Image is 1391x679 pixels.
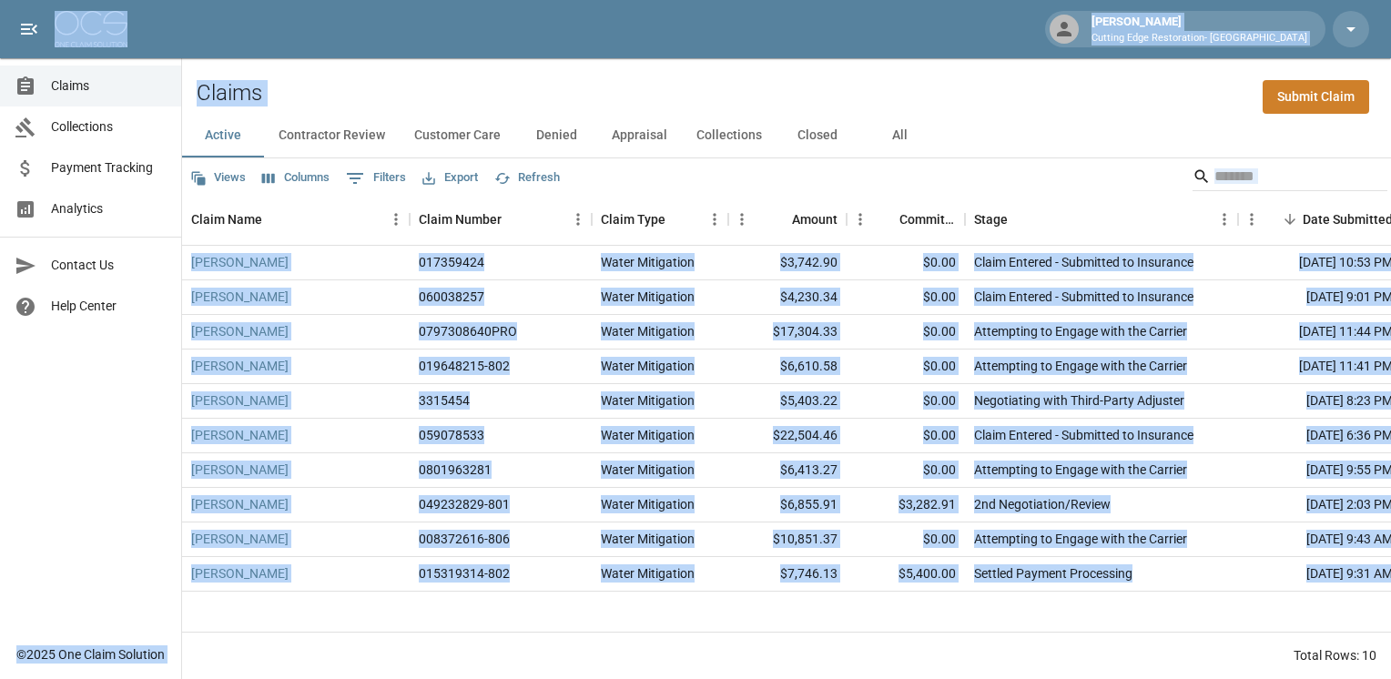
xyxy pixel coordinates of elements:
button: Menu [564,206,592,233]
div: 019648215-802 [419,357,510,375]
button: Appraisal [597,114,682,157]
div: 060038257 [419,288,484,306]
div: Claim Entered - Submitted to Insurance [974,288,1193,306]
div: Claim Type [592,194,728,245]
div: Water Mitigation [601,461,695,479]
div: $6,855.91 [728,488,847,522]
button: Active [182,114,264,157]
div: $6,610.58 [728,350,847,384]
button: Menu [382,206,410,233]
div: 008372616-806 [419,530,510,548]
button: Sort [1008,207,1033,232]
div: Claim Number [410,194,592,245]
span: Claims [51,76,167,96]
div: $0.00 [847,280,965,315]
div: $5,403.22 [728,384,847,419]
div: Amount [792,194,838,245]
div: $0.00 [847,453,965,488]
div: $17,304.33 [728,315,847,350]
div: $0.00 [847,522,965,557]
div: $6,413.27 [728,453,847,488]
a: [PERSON_NAME] [191,357,289,375]
button: Menu [1211,206,1238,233]
h2: Claims [197,80,262,106]
div: Amount [728,194,847,245]
div: $3,742.90 [728,246,847,280]
div: 0797308640PRO [419,322,517,340]
div: Claim Name [182,194,410,245]
div: $7,746.13 [728,557,847,592]
div: Claim Type [601,194,665,245]
div: 015319314-802 [419,564,510,583]
div: Committed Amount [847,194,965,245]
div: $0.00 [847,246,965,280]
a: [PERSON_NAME] [191,530,289,548]
button: Collections [682,114,777,157]
div: Attempting to Engage with the Carrier [974,461,1187,479]
div: Water Mitigation [601,253,695,271]
p: Cutting Edge Restoration- [GEOGRAPHIC_DATA] [1091,31,1307,46]
button: open drawer [11,11,47,47]
a: [PERSON_NAME] [191,564,289,583]
a: [PERSON_NAME] [191,426,289,444]
div: Settled Payment Processing [974,564,1132,583]
span: Analytics [51,199,167,218]
div: 059078533 [419,426,484,444]
a: [PERSON_NAME] [191,253,289,271]
div: $10,851.37 [728,522,847,557]
span: Payment Tracking [51,158,167,177]
button: All [858,114,940,157]
div: Water Mitigation [601,495,695,513]
button: Menu [847,206,874,233]
button: Sort [262,207,288,232]
a: [PERSON_NAME] [191,461,289,479]
button: Show filters [341,164,411,193]
div: Water Mitigation [601,288,695,306]
button: Select columns [258,164,334,192]
div: Water Mitigation [601,426,695,444]
div: $5,400.00 [847,557,965,592]
div: Committed Amount [899,194,956,245]
div: 049232829-801 [419,495,510,513]
div: Attempting to Engage with the Carrier [974,357,1187,375]
div: Claim Name [191,194,262,245]
button: Sort [767,207,792,232]
button: Denied [515,114,597,157]
div: Negotiating with Third-Party Adjuster [974,391,1184,410]
div: $22,504.46 [728,419,847,453]
span: Help Center [51,297,167,316]
div: Attempting to Engage with the Carrier [974,322,1187,340]
div: Claim Entered - Submitted to Insurance [974,426,1193,444]
button: Closed [777,114,858,157]
div: 2nd Negotiation/Review [974,495,1111,513]
div: Stage [974,194,1008,245]
button: Sort [665,207,691,232]
div: [PERSON_NAME] [1084,13,1315,46]
a: Submit Claim [1263,80,1369,114]
div: Attempting to Engage with the Carrier [974,530,1187,548]
div: Claim Number [419,194,502,245]
button: Export [418,164,482,192]
div: 3315454 [419,391,470,410]
img: ocs-logo-white-transparent.png [55,11,127,47]
div: $3,282.91 [847,488,965,522]
span: Contact Us [51,256,167,275]
div: Water Mitigation [601,391,695,410]
div: Water Mitigation [601,357,695,375]
div: Water Mitigation [601,564,695,583]
a: [PERSON_NAME] [191,288,289,306]
div: $4,230.34 [728,280,847,315]
div: Claim Entered - Submitted to Insurance [974,253,1193,271]
a: [PERSON_NAME] [191,391,289,410]
a: [PERSON_NAME] [191,495,289,513]
button: Menu [728,206,756,233]
div: © 2025 One Claim Solution [16,645,165,664]
div: Stage [965,194,1238,245]
div: $0.00 [847,384,965,419]
button: Menu [701,206,728,233]
button: Contractor Review [264,114,400,157]
div: Total Rows: 10 [1294,646,1376,664]
button: Customer Care [400,114,515,157]
span: Collections [51,117,167,137]
div: Water Mitigation [601,530,695,548]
